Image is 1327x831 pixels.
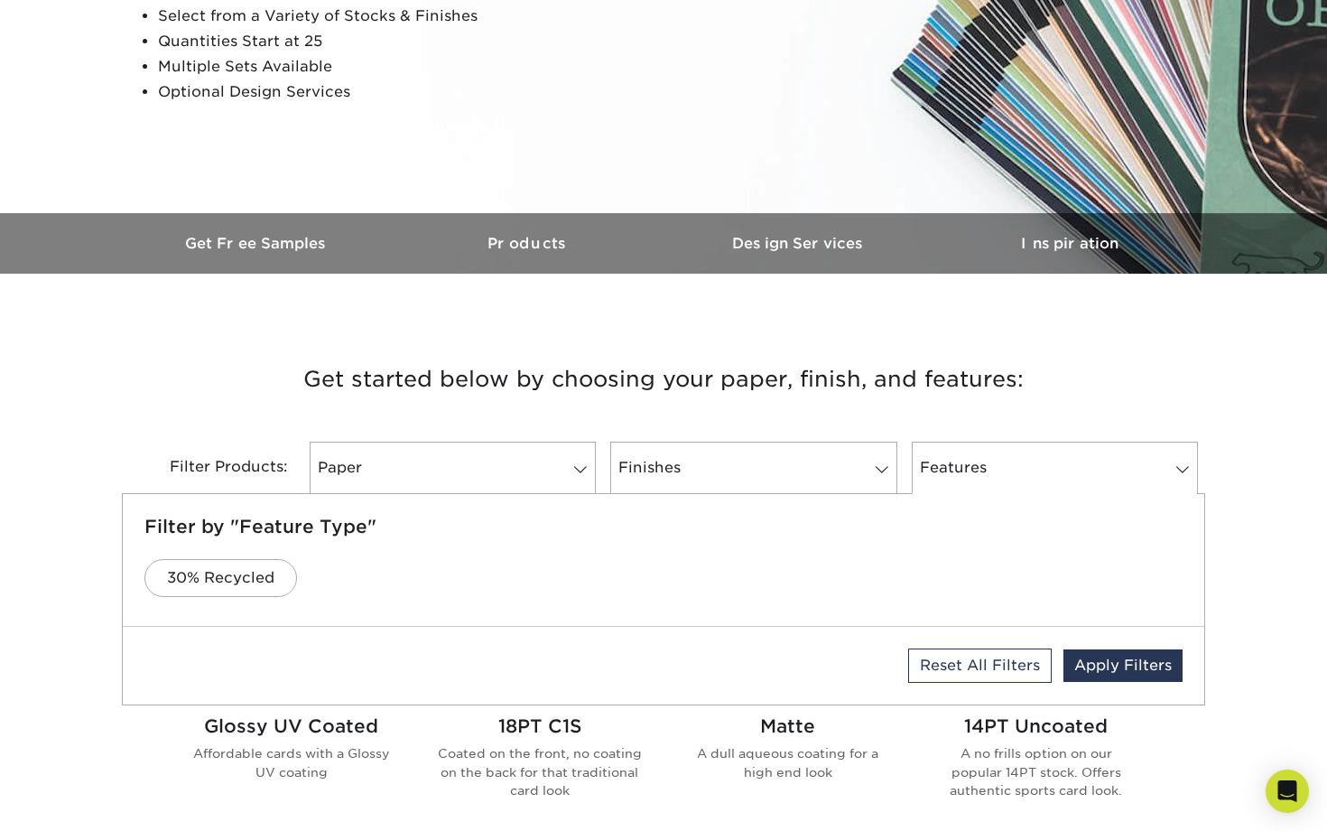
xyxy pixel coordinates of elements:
[189,715,394,737] h2: Glossy UV Coated
[663,213,934,274] a: Design Services
[393,213,663,274] a: Products
[144,516,1183,537] h5: Filter by "Feature Type"
[158,79,595,105] li: Optional Design Services
[685,744,890,781] p: A dull aqueous coating for a high end look
[663,235,934,252] h3: Design Services
[933,744,1138,799] p: A no frills option on our popular 14PT stock. Offers authentic sports card look.
[310,442,596,494] a: Paper
[144,559,297,597] a: 30% Recycled
[158,54,595,79] li: Multiple Sets Available
[908,649,1052,683] a: Reset All Filters
[122,235,393,252] h3: Get Free Samples
[912,442,1198,494] a: Features
[122,213,393,274] a: Get Free Samples
[437,715,642,737] h2: 18PT C1S
[685,715,890,737] h2: Matte
[437,744,642,799] p: Coated on the front, no coating on the back for that traditional card look
[135,339,1192,420] h3: Get started below by choosing your paper, finish, and features:
[610,442,896,494] a: Finishes
[933,715,1138,737] h2: 14PT Uncoated
[934,235,1205,252] h3: Inspiration
[1266,770,1309,813] div: Open Intercom Messenger
[189,744,394,781] p: Affordable cards with a Glossy UV coating
[158,4,595,29] li: Select from a Variety of Stocks & Finishes
[393,235,663,252] h3: Products
[934,213,1205,274] a: Inspiration
[5,776,153,825] iframe: Google Customer Reviews
[158,29,595,54] li: Quantities Start at 25
[1063,649,1183,682] a: Apply Filters
[122,442,302,494] div: Filter Products:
